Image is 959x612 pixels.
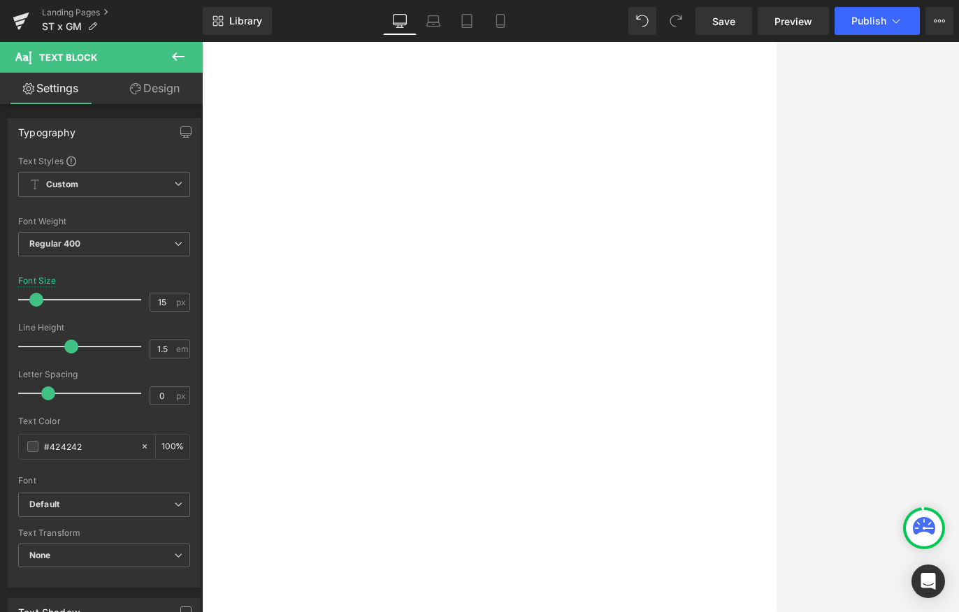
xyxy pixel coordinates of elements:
[383,7,417,35] a: Desktop
[925,7,953,35] button: More
[156,435,189,459] div: %
[42,21,82,32] span: ST x GM
[450,7,484,35] a: Tablet
[229,15,262,27] span: Library
[18,476,190,486] div: Font
[42,7,203,18] a: Landing Pages
[18,370,190,379] div: Letter Spacing
[46,179,78,191] b: Custom
[29,499,59,511] i: Default
[18,416,190,426] div: Text Color
[176,391,188,400] span: px
[203,7,272,35] a: New Library
[662,7,690,35] button: Redo
[18,528,190,538] div: Text Transform
[176,344,188,354] span: em
[104,73,206,104] a: Design
[18,276,57,286] div: Font Size
[18,155,190,166] div: Text Styles
[18,119,75,138] div: Typography
[911,564,945,598] div: Open Intercom Messenger
[29,238,81,249] b: Regular 400
[851,15,886,27] span: Publish
[29,550,51,560] b: None
[417,7,450,35] a: Laptop
[484,7,517,35] a: Mobile
[835,7,920,35] button: Publish
[176,298,188,307] span: px
[758,7,829,35] a: Preview
[18,323,190,333] div: Line Height
[712,14,735,29] span: Save
[39,52,97,63] span: Text Block
[774,14,812,29] span: Preview
[44,439,134,454] input: Color
[18,217,190,226] div: Font Weight
[628,7,656,35] button: Undo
